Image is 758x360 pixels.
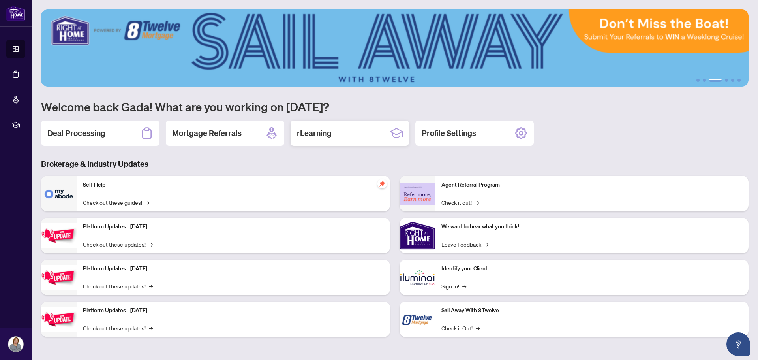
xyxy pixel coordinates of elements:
[476,324,480,332] span: →
[83,181,384,189] p: Self-Help
[441,282,466,290] a: Sign In!→
[6,6,25,21] img: logo
[709,79,722,82] button: 3
[83,282,153,290] a: Check out these updates!→
[400,218,435,253] img: We want to hear what you think!
[83,198,149,207] a: Check out these guides!→
[484,240,488,249] span: →
[731,79,734,82] button: 5
[441,324,480,332] a: Check it Out!→
[462,282,466,290] span: →
[149,240,153,249] span: →
[737,79,741,82] button: 6
[47,128,105,139] h2: Deal Processing
[400,302,435,337] img: Sail Away With 8Twelve
[172,128,242,139] h2: Mortgage Referrals
[400,183,435,205] img: Agent Referral Program
[297,128,332,139] h2: rLearning
[83,240,153,249] a: Check out these updates!→
[41,265,77,290] img: Platform Updates - July 8, 2025
[441,222,742,231] p: We want to hear what you think!
[83,264,384,273] p: Platform Updates - [DATE]
[41,223,77,248] img: Platform Updates - July 21, 2025
[441,264,742,273] p: Identify your Client
[441,306,742,315] p: Sail Away With 8Twelve
[725,79,728,82] button: 4
[703,79,706,82] button: 2
[400,260,435,295] img: Identify your Client
[149,324,153,332] span: →
[726,332,750,356] button: Open asap
[441,181,742,189] p: Agent Referral Program
[377,179,387,188] span: pushpin
[41,176,77,211] img: Self-Help
[149,282,153,290] span: →
[8,337,23,352] img: Profile Icon
[41,307,77,332] img: Platform Updates - June 23, 2025
[145,198,149,207] span: →
[696,79,700,82] button: 1
[41,99,749,114] h1: Welcome back Gada! What are you working on [DATE]?
[41,9,749,87] img: Slide 2
[441,240,488,249] a: Leave Feedback→
[83,306,384,315] p: Platform Updates - [DATE]
[41,158,749,170] h3: Brokerage & Industry Updates
[441,198,479,207] a: Check it out!→
[422,128,476,139] h2: Profile Settings
[83,222,384,231] p: Platform Updates - [DATE]
[83,324,153,332] a: Check out these updates!→
[475,198,479,207] span: →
